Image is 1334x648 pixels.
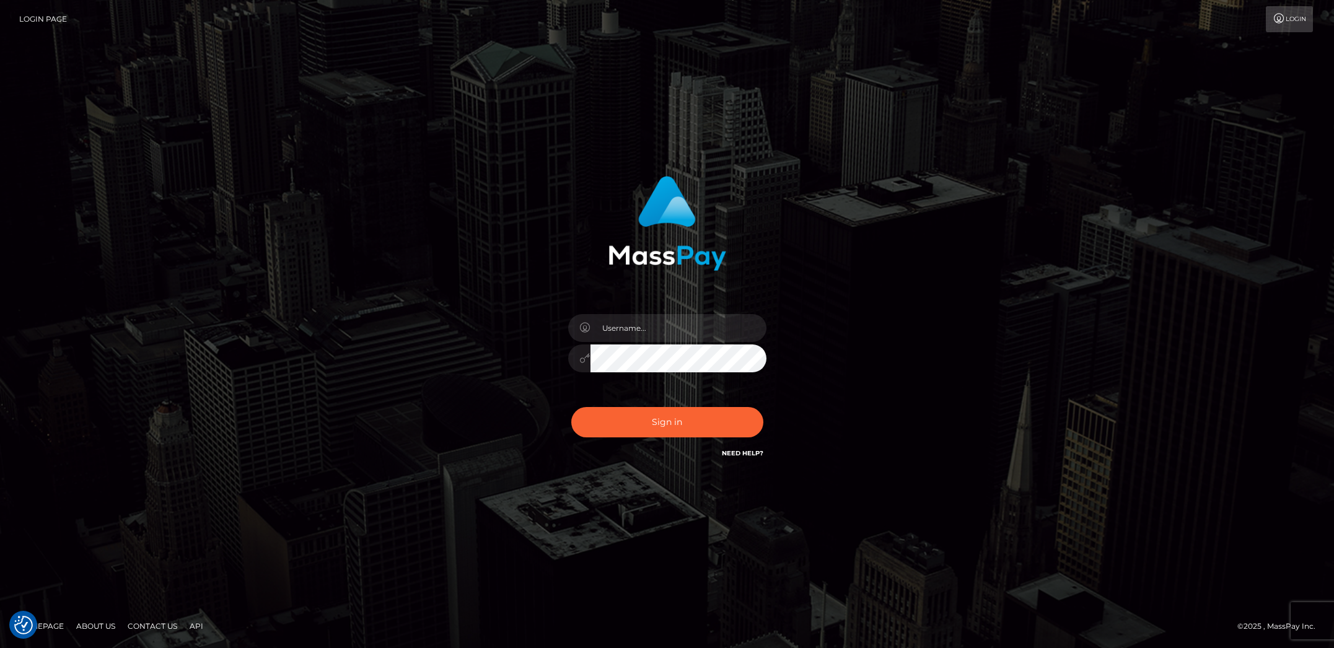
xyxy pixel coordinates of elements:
div: © 2025 , MassPay Inc. [1237,620,1325,633]
input: Username... [590,314,766,342]
button: Sign in [571,407,763,437]
a: Contact Us [123,616,182,636]
a: Login [1266,6,1313,32]
a: Login Page [19,6,67,32]
a: About Us [71,616,120,636]
button: Consent Preferences [14,616,33,634]
img: MassPay Login [608,176,726,271]
a: Homepage [14,616,69,636]
a: Need Help? [722,449,763,457]
a: API [185,616,208,636]
img: Revisit consent button [14,616,33,634]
